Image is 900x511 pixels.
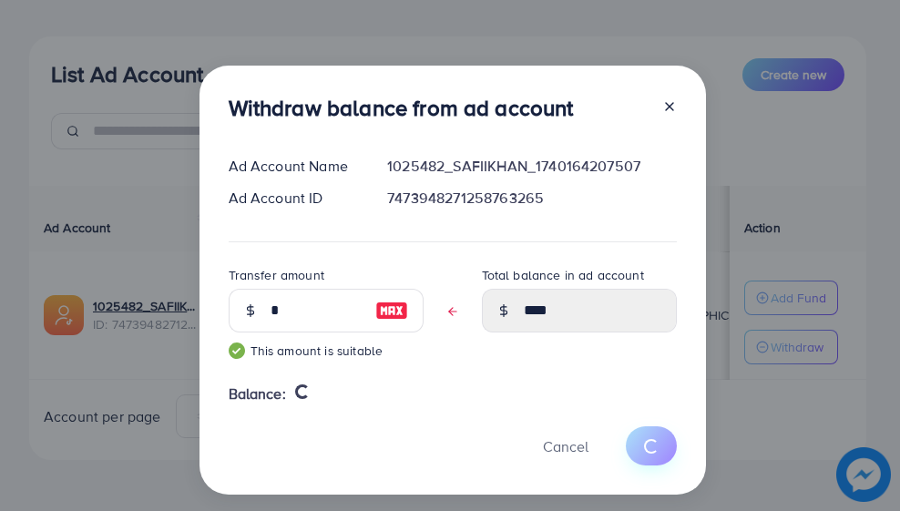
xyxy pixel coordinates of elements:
div: Ad Account Name [214,156,373,177]
div: 1025482_SAFIIKHAN_1740164207507 [373,156,690,177]
h3: Withdraw balance from ad account [229,95,574,121]
label: Transfer amount [229,266,324,284]
span: Balance: [229,383,286,404]
span: Cancel [543,436,588,456]
small: This amount is suitable [229,342,424,360]
label: Total balance in ad account [482,266,644,284]
div: 7473948271258763265 [373,188,690,209]
img: image [375,300,408,322]
div: Ad Account ID [214,188,373,209]
button: Cancel [520,426,611,465]
img: guide [229,342,245,359]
